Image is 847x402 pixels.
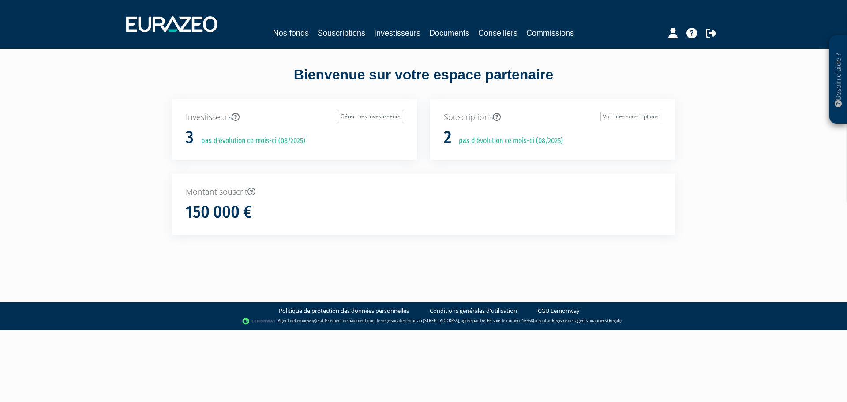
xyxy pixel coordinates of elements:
[279,307,409,315] a: Politique de protection des données personnelles
[600,112,661,121] a: Voir mes souscriptions
[186,186,661,198] p: Montant souscrit
[9,317,838,326] div: - Agent de (établissement de paiement dont le siège social est situé au [STREET_ADDRESS], agréé p...
[552,318,622,323] a: Registre des agents financiers (Regafi)
[453,136,563,146] p: pas d'évolution ce mois-ci (08/2025)
[833,40,843,120] p: Besoin d'aide ?
[126,16,217,32] img: 1732889491-logotype_eurazeo_blanc_rvb.png
[165,65,682,99] div: Bienvenue sur votre espace partenaire
[444,112,661,123] p: Souscriptions
[186,203,252,222] h1: 150 000 €
[478,27,517,39] a: Conseillers
[295,318,315,323] a: Lemonway
[429,27,469,39] a: Documents
[186,128,194,147] h1: 3
[430,307,517,315] a: Conditions générales d'utilisation
[526,27,574,39] a: Commissions
[186,112,403,123] p: Investisseurs
[242,317,276,326] img: logo-lemonway.png
[195,136,305,146] p: pas d'évolution ce mois-ci (08/2025)
[338,112,403,121] a: Gérer mes investisseurs
[273,27,309,39] a: Nos fonds
[318,27,365,39] a: Souscriptions
[374,27,420,39] a: Investisseurs
[444,128,451,147] h1: 2
[538,307,580,315] a: CGU Lemonway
